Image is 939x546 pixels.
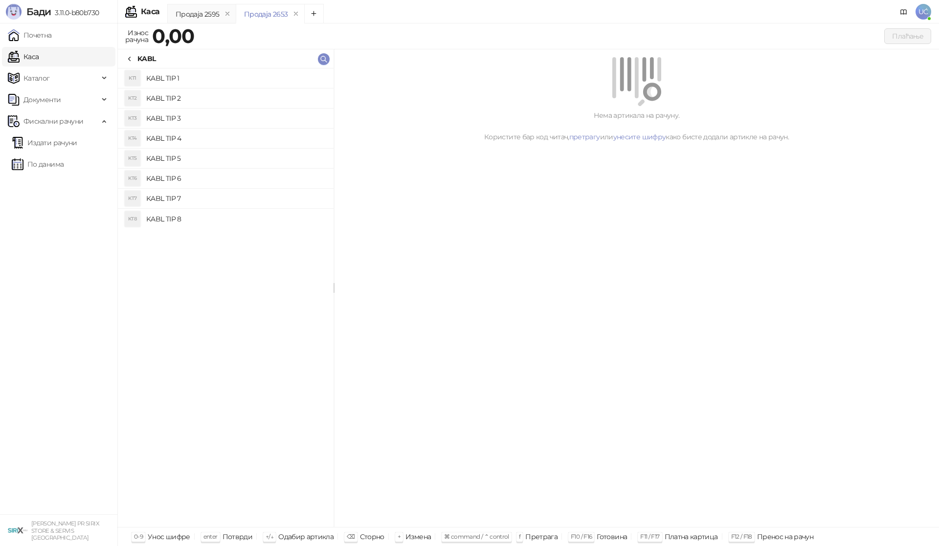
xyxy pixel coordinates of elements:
img: Logo [6,4,22,20]
div: KT2 [125,90,140,106]
div: Износ рачуна [123,26,150,46]
span: Бади [26,6,51,18]
div: KABL [137,53,156,64]
div: Измена [405,530,431,543]
button: Плаћање [884,28,931,44]
div: Потврди [223,530,253,543]
div: KT4 [125,131,140,146]
button: Add tab [304,4,324,23]
div: grid [118,68,334,527]
div: KT6 [125,171,140,186]
div: KT8 [125,211,140,227]
h4: KABL TIP 8 [146,211,326,227]
div: Унос шифре [148,530,190,543]
span: + [398,533,401,540]
a: Документација [896,4,912,20]
span: f [519,533,520,540]
div: Продаја 2653 [244,9,288,20]
div: Сторно [360,530,384,543]
span: ↑/↓ [266,533,273,540]
span: Каталог [23,68,50,88]
div: Нема артикала на рачуну. Користите бар код читач, или како бисте додали артикле на рачун. [346,110,927,142]
strong: 0,00 [152,24,194,48]
h4: KABL TIP 6 [146,171,326,186]
div: KT7 [125,191,140,206]
span: ⌫ [347,533,355,540]
a: Издати рачуни [12,133,77,153]
h4: KABL TIP 1 [146,70,326,86]
a: Почетна [8,25,52,45]
h4: KABL TIP 4 [146,131,326,146]
span: F12 / F18 [731,533,752,540]
img: 64x64-companyLogo-cb9a1907-c9b0-4601-bb5e-5084e694c383.png [8,521,27,540]
button: remove [221,10,234,18]
span: ⌘ command / ⌃ control [444,533,509,540]
div: Одабир артикла [278,530,334,543]
span: F10 / F16 [571,533,592,540]
div: Готовина [597,530,627,543]
div: Каса [141,8,159,16]
h4: KABL TIP 2 [146,90,326,106]
a: По данима [12,154,64,174]
div: Платна картица [665,530,718,543]
span: UĆ [916,4,931,20]
span: F11 / F17 [640,533,659,540]
div: Пренос на рачун [757,530,813,543]
span: enter [203,533,218,540]
small: [PERSON_NAME] PR SIRIX STORE & SERVIS [GEOGRAPHIC_DATA] [31,520,99,541]
button: remove [290,10,302,18]
h4: KABL TIP 5 [146,151,326,166]
h4: KABL TIP 3 [146,110,326,126]
a: унесите шифру [613,132,666,141]
div: Продаја 2595 [176,9,219,20]
a: Каса [8,47,39,66]
div: Претрага [525,530,558,543]
span: Документи [23,90,61,109]
span: 3.11.0-b80b730 [51,8,99,17]
a: претрагу [569,132,600,141]
h4: KABL TIP 7 [146,191,326,206]
div: KT1 [125,70,140,86]
span: Фискални рачуни [23,111,83,131]
span: 0-9 [134,533,143,540]
div: KT3 [125,110,140,126]
div: KT5 [125,151,140,166]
